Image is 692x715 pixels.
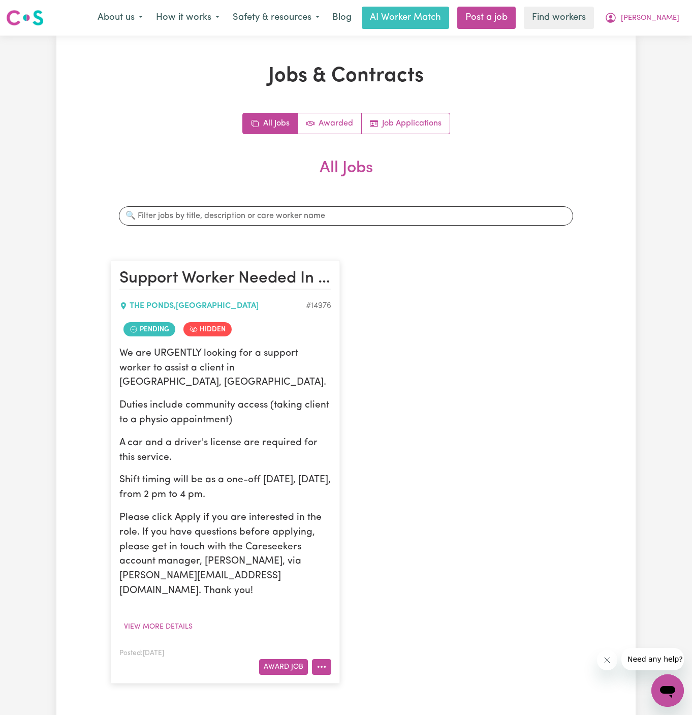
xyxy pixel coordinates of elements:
p: We are URGENTLY looking for a support worker to assist a client in [GEOGRAPHIC_DATA], [GEOGRAPHIC... [119,347,331,390]
button: About us [91,7,149,28]
a: Careseekers logo [6,6,44,29]
button: Safety & resources [226,7,326,28]
h2: All Jobs [111,159,581,194]
span: Job is hidden [183,322,232,336]
p: Duties include community access (taking client to a physio appointment) [119,398,331,428]
input: 🔍 Filter jobs by title, description or care worker name [119,206,573,226]
iframe: Message from company [621,648,684,670]
a: Active jobs [298,113,362,134]
button: More options [312,659,331,675]
a: Job applications [362,113,450,134]
p: A car and a driver's license are required for this service. [119,436,331,465]
button: Award Job [259,659,308,675]
h1: Jobs & Contracts [111,64,581,88]
iframe: Close message [597,650,617,670]
img: Careseekers logo [6,9,44,27]
button: How it works [149,7,226,28]
a: Blog [326,7,358,29]
span: Job contract pending review by care worker [123,322,175,336]
a: All jobs [243,113,298,134]
p: Please click Apply if you are interested in the role. If you have questions before applying, plea... [119,511,331,599]
h2: Support Worker Needed In The Ponds, NSW [119,269,331,289]
div: Job ID #14976 [306,300,331,312]
a: Post a job [457,7,516,29]
a: Find workers [524,7,594,29]
button: View more details [119,619,197,635]
p: Shift timing will be as a one-off [DATE], [DATE], from 2 pm to 4 pm. [119,473,331,503]
a: AI Worker Match [362,7,449,29]
iframe: Button to launch messaging window [651,674,684,707]
span: Posted: [DATE] [119,650,164,657]
span: [PERSON_NAME] [621,13,679,24]
button: My Account [598,7,686,28]
div: THE PONDS , [GEOGRAPHIC_DATA] [119,300,306,312]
